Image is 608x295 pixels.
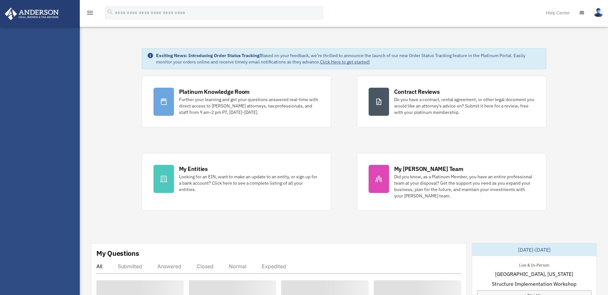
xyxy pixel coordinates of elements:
[514,261,554,268] div: Live & In-Person
[179,96,319,115] div: Further your learning and get your questions answered real-time with direct access to [PERSON_NAM...
[118,263,142,269] div: Submitted
[86,11,94,17] a: menu
[157,263,181,269] div: Answered
[142,153,331,211] a: My Entities Looking for an EIN, want to make an update to an entity, or sign up for a bank accoun...
[229,263,246,269] div: Normal
[142,76,331,128] a: Platinum Knowledge Room Further your learning and get your questions answered real-time with dire...
[96,248,139,258] div: My Questions
[594,8,603,17] img: User Pic
[156,52,541,65] div: Based on your feedback, we're thrilled to announce the launch of our new Order Status Tracking fe...
[3,8,61,20] img: Anderson Advisors Platinum Portal
[357,153,546,211] a: My [PERSON_NAME] Team Did you know, as a Platinum Member, you have an entire professional team at...
[495,270,573,278] span: [GEOGRAPHIC_DATA], [US_STATE]
[394,96,535,115] div: Do you have a contract, rental agreement, or other legal document you would like an attorney's ad...
[156,53,261,58] strong: Exciting News: Introducing Order Status Tracking!
[320,59,370,65] a: Click Here to get started!
[96,263,102,269] div: All
[394,88,440,96] div: Contract Reviews
[357,76,546,128] a: Contract Reviews Do you have a contract, rental agreement, or other legal document you would like...
[492,280,576,288] span: Structure Implementation Workshop
[394,165,463,173] div: My [PERSON_NAME] Team
[107,9,114,16] i: search
[179,165,208,173] div: My Entities
[197,263,214,269] div: Closed
[86,9,94,17] i: menu
[472,243,597,256] div: [DATE]-[DATE]
[179,173,319,193] div: Looking for an EIN, want to make an update to an entity, or sign up for a bank account? Click her...
[179,88,250,96] div: Platinum Knowledge Room
[262,263,286,269] div: Expedited
[394,173,535,199] div: Did you know, as a Platinum Member, you have an entire professional team at your disposal? Get th...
